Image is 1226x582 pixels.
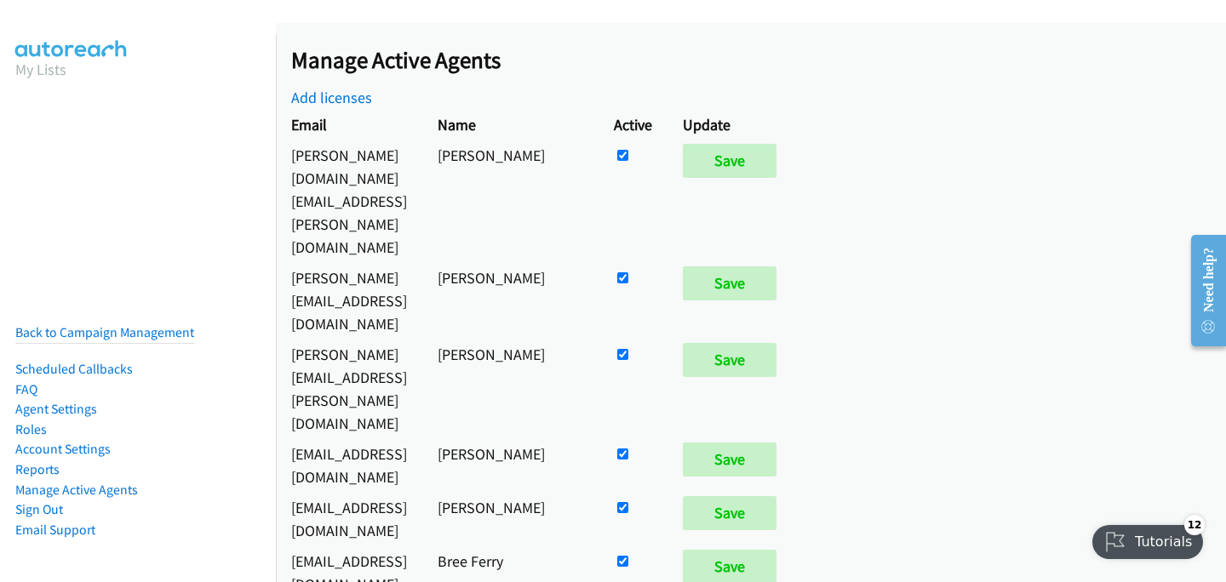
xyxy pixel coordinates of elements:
iframe: Resource Center [1177,223,1226,358]
td: [PERSON_NAME][EMAIL_ADDRESS][DOMAIN_NAME] [276,262,422,339]
td: [EMAIL_ADDRESS][DOMAIN_NAME] [276,438,422,492]
iframe: Checklist [1082,508,1213,569]
td: [PERSON_NAME][DOMAIN_NAME][EMAIL_ADDRESS][PERSON_NAME][DOMAIN_NAME] [276,140,422,262]
a: Manage Active Agents [15,482,138,498]
a: Agent Settings [15,401,97,417]
a: Email Support [15,522,95,538]
a: FAQ [15,381,37,397]
th: Name [422,109,599,140]
a: Account Settings [15,441,111,457]
a: Back to Campaign Management [15,324,194,340]
a: Add licenses [291,88,372,107]
input: Save [683,496,776,530]
th: Active [599,109,667,140]
td: [EMAIL_ADDRESS][DOMAIN_NAME] [276,492,422,545]
a: My Lists [15,60,66,79]
h2: Manage Active Agents [291,46,1226,75]
input: Save [683,144,776,178]
th: Email [276,109,422,140]
td: [PERSON_NAME] [422,438,599,492]
input: Save [683,266,776,300]
td: [PERSON_NAME] [422,492,599,545]
input: Save [683,343,776,377]
td: [PERSON_NAME] [422,262,599,339]
td: [PERSON_NAME] [422,339,599,438]
a: Reports [15,461,60,477]
a: Sign Out [15,501,63,517]
input: Save [683,442,776,476]
a: Roles [15,421,47,437]
td: [PERSON_NAME] [422,140,599,262]
a: Scheduled Callbacks [15,361,133,377]
th: Update [667,109,799,140]
td: [PERSON_NAME][EMAIL_ADDRESS][PERSON_NAME][DOMAIN_NAME] [276,339,422,438]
